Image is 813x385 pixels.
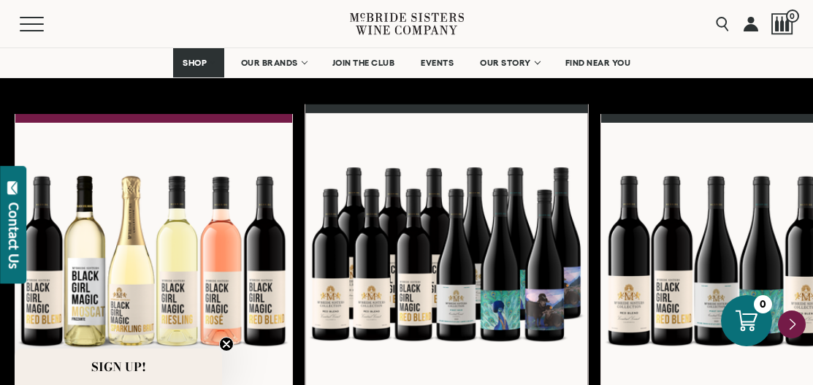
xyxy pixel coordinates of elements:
a: EVENTS [411,48,463,77]
button: Mobile Menu Trigger [20,17,72,31]
a: OUR BRANDS [232,48,316,77]
a: FIND NEAR YOU [556,48,641,77]
a: SHOP [173,48,224,77]
span: EVENTS [421,58,454,68]
span: OUR BRANDS [241,58,298,68]
button: Next [778,310,806,338]
span: JOIN THE CLUB [332,58,395,68]
button: Close teaser [219,337,234,351]
div: Contact Us [7,202,21,269]
span: FIND NEAR YOU [565,58,631,68]
span: SHOP [183,58,207,68]
span: SIGN UP! [91,358,146,376]
div: 0 [754,295,772,313]
span: OUR STORY [480,58,531,68]
a: OUR STORY [470,48,549,77]
span: 0 [786,9,799,23]
div: SIGN UP!Close teaser [15,348,222,385]
a: JOIN THE CLUB [323,48,405,77]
